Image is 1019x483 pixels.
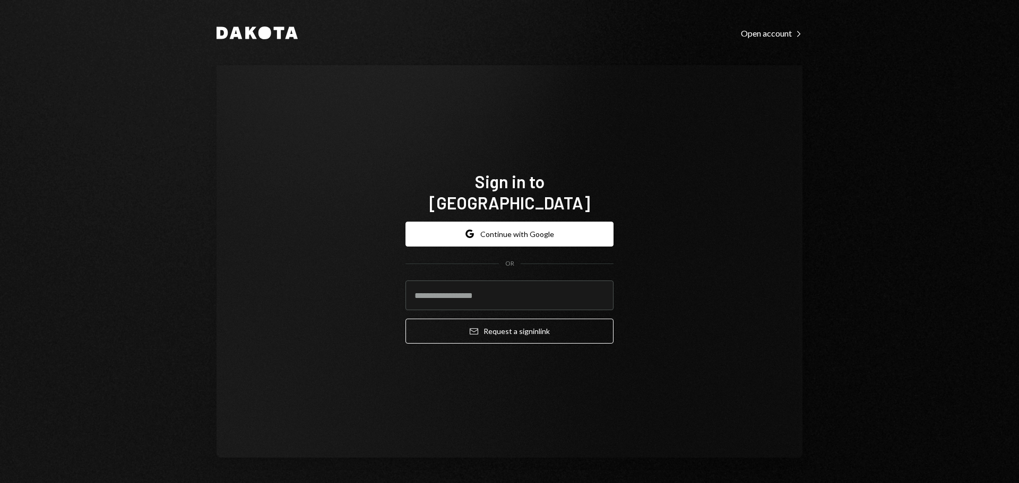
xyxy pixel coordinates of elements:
button: Request a signinlink [405,319,614,344]
button: Continue with Google [405,222,614,247]
div: Open account [741,28,802,39]
a: Open account [741,27,802,39]
h1: Sign in to [GEOGRAPHIC_DATA] [405,171,614,213]
div: OR [505,259,514,268]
